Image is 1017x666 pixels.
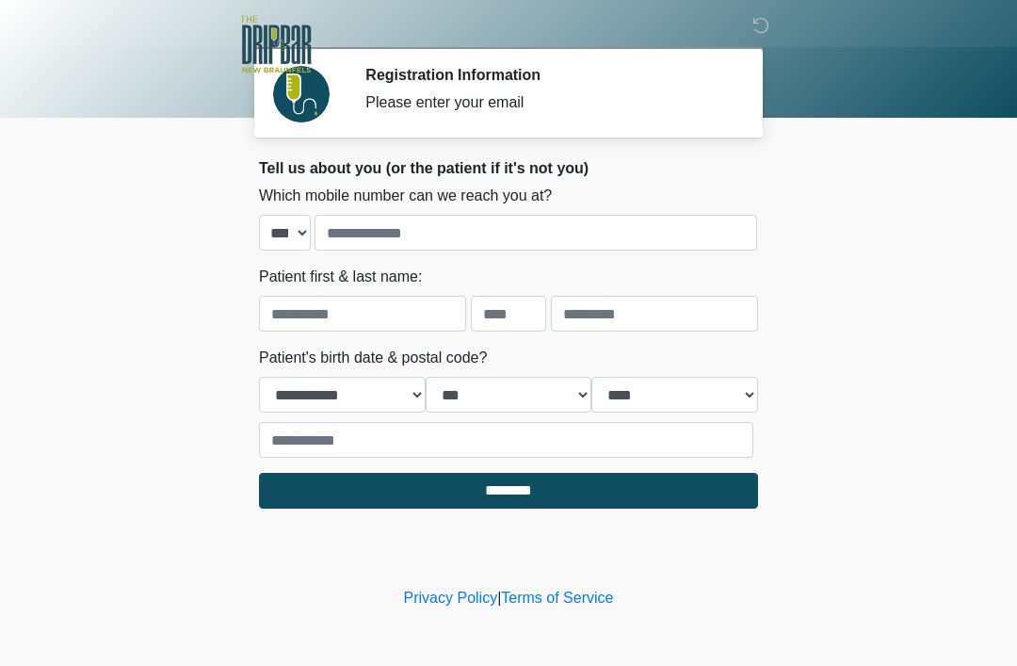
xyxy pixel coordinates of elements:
img: The DRIPBaR - New Braunfels Logo [240,14,312,75]
label: Patient first & last name: [259,266,422,288]
img: Agent Avatar [273,66,330,122]
h2: Tell us about you (or the patient if it's not you) [259,159,758,177]
a: | [497,590,501,606]
a: Terms of Service [501,590,613,606]
label: Patient's birth date & postal code? [259,347,487,369]
div: Please enter your email [365,91,730,114]
label: Which mobile number can we reach you at? [259,185,552,207]
a: Privacy Policy [404,590,498,606]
